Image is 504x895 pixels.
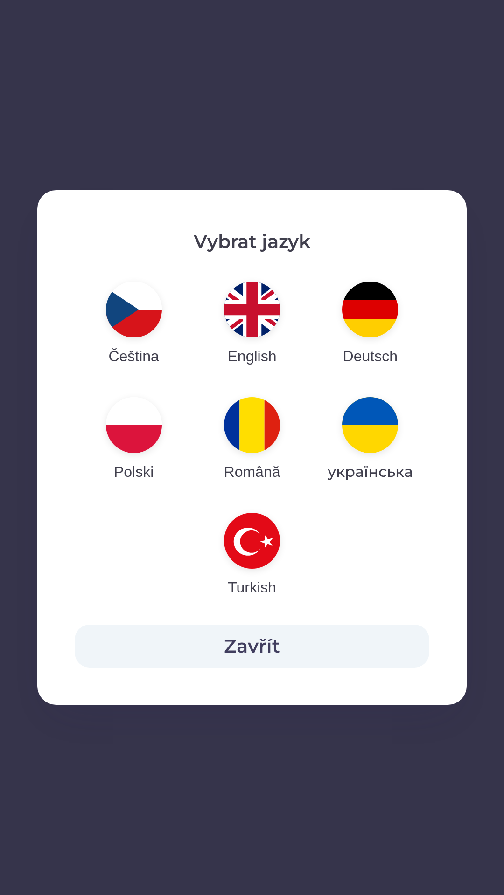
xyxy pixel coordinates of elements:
[342,397,398,453] img: uk flag
[328,461,413,483] p: українська
[114,461,154,483] p: Polski
[342,282,398,337] img: de flag
[108,345,159,367] p: Čeština
[202,505,302,606] button: Turkish
[224,282,280,337] img: en flag
[224,461,280,483] p: Română
[228,576,276,599] p: Turkish
[75,625,429,668] button: Zavřít
[343,345,398,367] p: Deutsch
[84,390,184,490] button: Polski
[320,274,420,375] button: Deutsch
[311,390,429,490] button: українська
[224,513,280,569] img: tr flag
[228,345,277,367] p: English
[202,274,302,375] button: English
[84,274,184,375] button: Čeština
[106,397,162,453] img: pl flag
[224,397,280,453] img: ro flag
[106,282,162,337] img: cs flag
[202,390,303,490] button: Română
[75,227,429,255] p: Vybrat jazyk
